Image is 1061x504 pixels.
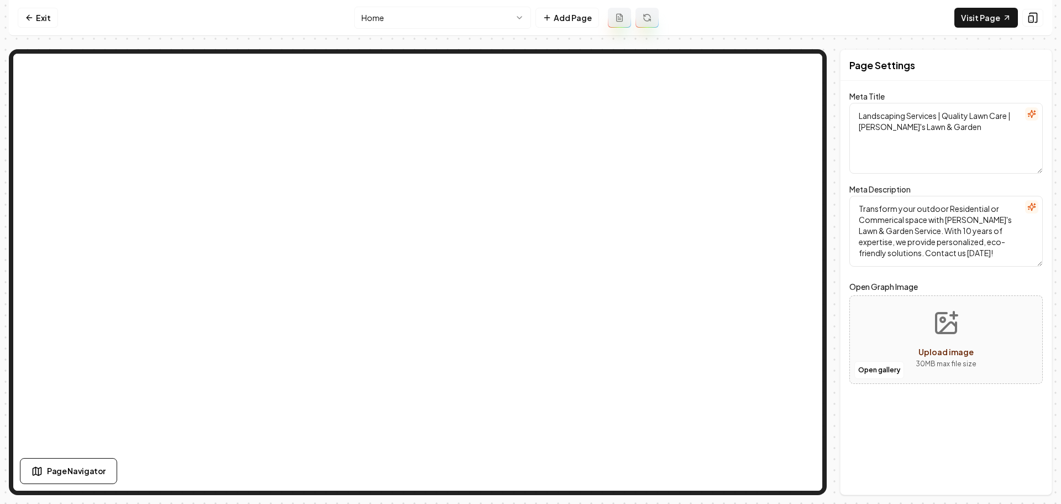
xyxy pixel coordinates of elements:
a: Visit Page [954,8,1018,28]
button: Add Page [535,8,599,28]
label: Meta Title [849,91,885,101]
button: Page Navigator [20,458,117,484]
h2: Page Settings [849,58,915,73]
span: Page Navigator [47,465,106,477]
label: Meta Description [849,184,911,194]
a: Exit [18,8,58,28]
label: Open Graph Image [849,280,1043,293]
span: Upload image [918,347,974,357]
button: Open gallery [854,361,904,379]
button: Upload image [907,301,985,378]
p: 30 MB max file size [916,358,976,370]
button: Regenerate page [635,8,659,28]
button: Add admin page prompt [608,8,631,28]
